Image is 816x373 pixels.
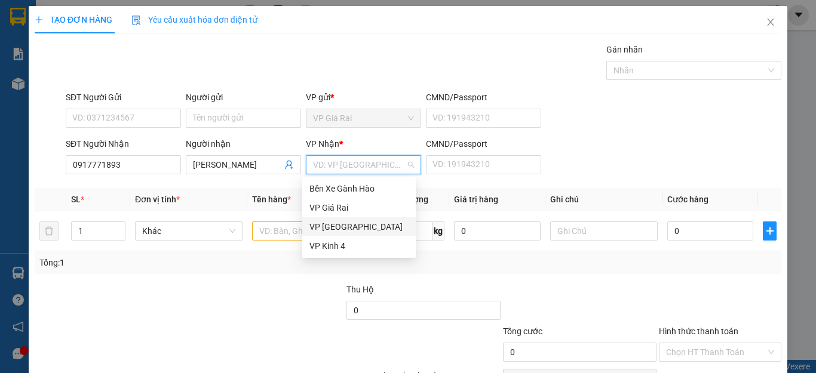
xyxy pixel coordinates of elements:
[763,226,776,236] span: plus
[309,239,409,252] div: VP Kinh 4
[35,15,112,24] span: TẠO ĐƠN HÀNG
[432,221,444,241] span: kg
[313,109,414,127] span: VP Giá Rai
[302,179,416,198] div: Bến Xe Gành Hào
[186,91,301,104] div: Người gửi
[606,45,643,54] label: Gán nhãn
[346,285,374,294] span: Thu Hộ
[135,195,180,204] span: Đơn vị tính
[309,182,409,195] div: Bến Xe Gành Hào
[426,91,541,104] div: CMND/Passport
[131,16,141,25] img: icon
[763,221,777,241] button: plus
[545,188,662,211] th: Ghi chú
[131,15,257,24] span: Yêu cầu xuất hóa đơn điện tử
[306,139,339,149] span: VP Nhận
[302,217,416,236] div: VP Sài Gòn
[503,326,542,336] span: Tổng cước
[309,201,409,214] div: VP Giá Rai
[252,221,360,241] input: VD: Bàn, Ghế
[39,256,316,269] div: Tổng: 1
[454,221,540,241] input: 0
[302,236,416,255] div: VP Kinh 4
[454,195,498,204] span: Giá trị hàng
[39,221,59,241] button: delete
[659,326,738,336] label: Hình thức thanh toán
[550,221,658,241] input: Ghi Chú
[284,160,294,169] span: user-add
[426,137,541,150] div: CMND/Passport
[309,220,409,233] div: VP [GEOGRAPHIC_DATA]
[252,195,291,204] span: Tên hàng
[306,91,421,104] div: VP gửi
[302,198,416,217] div: VP Giá Rai
[66,91,181,104] div: SĐT Người Gửi
[71,195,81,204] span: SL
[66,137,181,150] div: SĐT Người Nhận
[35,16,43,24] span: plus
[142,222,235,240] span: Khác
[766,17,775,27] span: close
[186,137,301,150] div: Người nhận
[667,195,708,204] span: Cước hàng
[754,6,787,39] button: Close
